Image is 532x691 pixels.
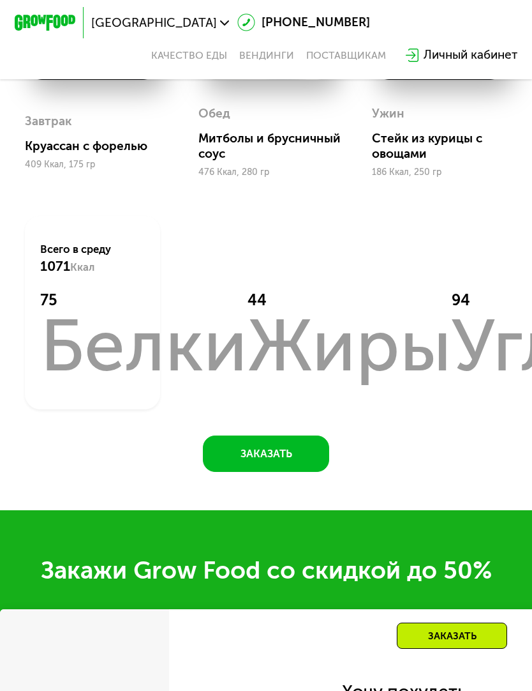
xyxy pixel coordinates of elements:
[198,102,230,125] div: Обед
[25,110,71,133] div: Завтрак
[151,49,227,61] a: Качество еды
[91,17,217,29] span: [GEOGRAPHIC_DATA]
[372,131,519,162] div: Стейк из курицы с овощами
[198,167,334,178] div: 476 Ккал, 280 гр
[239,49,294,61] a: Вендинги
[372,102,404,125] div: Ужин
[40,258,70,275] span: 1071
[237,13,370,32] a: [PHONE_NUMBER]
[397,623,507,649] div: Заказать
[372,167,507,178] div: 186 Ккал, 250 гр
[306,49,386,61] div: поставщикам
[40,309,248,383] div: Белки
[424,46,517,65] div: Личный кабинет
[70,261,94,273] span: Ккал
[248,309,452,383] div: Жиры
[248,291,452,310] div: 44
[198,131,346,162] div: Митболы и брусничный соус
[40,242,145,275] div: Всего в среду
[40,291,248,310] div: 75
[25,160,160,170] div: 409 Ккал, 175 гр
[203,436,329,472] button: Заказать
[25,139,172,154] div: Круассан с форелью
